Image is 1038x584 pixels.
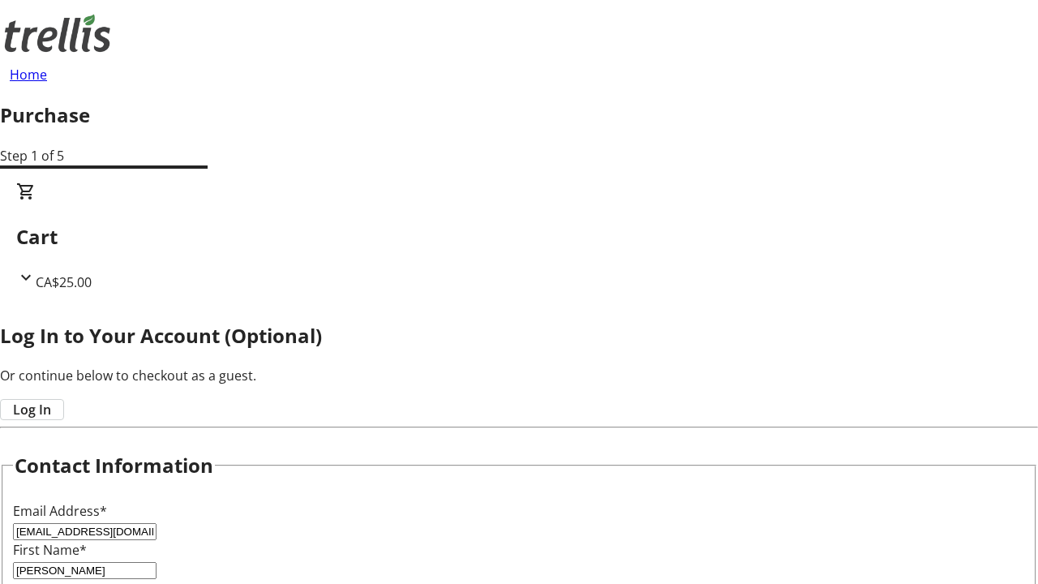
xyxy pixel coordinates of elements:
label: First Name* [13,541,87,559]
h2: Contact Information [15,451,213,480]
span: Log In [13,400,51,419]
span: CA$25.00 [36,273,92,291]
h2: Cart [16,222,1022,251]
div: CartCA$25.00 [16,182,1022,292]
label: Email Address* [13,502,107,520]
